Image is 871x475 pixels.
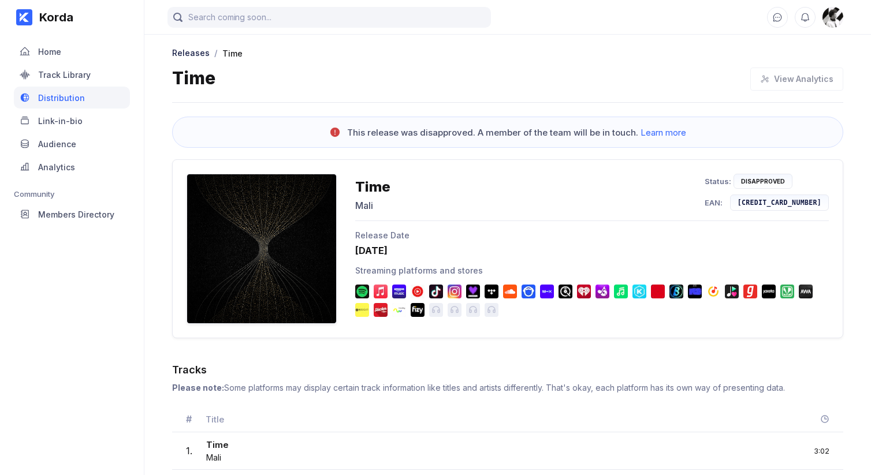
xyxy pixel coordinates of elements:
img: Turkcell Fizy [411,303,425,317]
img: KKBOX [632,285,646,298]
div: EAN: [705,198,723,207]
img: iHeartRadio [577,285,591,298]
img: TikTok [429,285,443,298]
img: Qobuz [559,285,572,298]
div: Mali [355,200,390,211]
div: / [214,47,218,58]
div: Link-in-bio [38,116,83,126]
div: Distribution [38,93,85,103]
div: Time [172,68,215,91]
div: Tracks [172,364,843,376]
div: Time [222,48,243,58]
img: Tidal [485,285,498,298]
a: Audience [14,133,130,156]
img: Zvooq [725,285,739,298]
img: Gaana [743,285,757,298]
img: Facebook [448,285,461,298]
div: Members Directory [38,210,114,219]
img: Line Music [614,285,628,298]
a: Distribution [14,87,130,110]
img: Napster [522,285,535,298]
div: Analytics [38,162,75,172]
input: Search coming soon... [167,7,491,28]
a: Members Directory [14,203,130,226]
span: Mali [206,452,221,462]
img: NetEase Cloud Music [651,285,665,298]
div: Release Date [355,230,829,240]
div: Time [206,439,229,452]
img: Deezer [466,285,480,298]
div: This release was disapproved. A member of the team will be in touch. [347,127,686,138]
a: Track Library [14,63,130,87]
span: Learn more [641,127,686,138]
img: Nuuday [392,303,406,317]
div: Korda [32,10,73,24]
img: Slacker [374,303,388,317]
img: JioSaavn [780,285,794,298]
img: MusicJet [355,303,369,317]
a: Home [14,40,130,63]
a: Analytics [14,156,130,179]
img: Anghami [595,285,609,298]
div: Time [355,178,390,195]
div: [DATE] [355,245,829,256]
div: [CREDIT_CARD_NUMBER] [738,199,821,207]
img: AWA [799,285,813,298]
img: SoundCloud Go [503,285,517,298]
img: Transsnet Boomplay [669,285,683,298]
div: 1 . [186,445,192,457]
div: # [186,413,192,425]
img: MixCloud [540,285,554,298]
img: 160x160 [822,7,843,28]
img: Yandex Music [706,285,720,298]
img: YouTube Music [411,285,425,298]
img: Amazon [392,285,406,298]
img: Jaxsta [762,285,776,298]
img: Apple Music [374,285,388,298]
div: Title [206,414,795,425]
div: Community [14,189,130,199]
div: Disapproved [741,178,785,185]
img: Spotify [355,285,369,298]
a: Releases [172,47,210,58]
img: Melon [688,285,702,298]
a: Link-in-bio [14,110,130,133]
div: Streaming platforms and stores [355,265,829,275]
b: Please note: [172,383,224,392]
div: Some platforms may display certain track information like titles and artists differently. That's ... [172,383,843,392]
div: Status: [705,177,732,186]
div: Track Library [38,70,91,80]
div: Home [38,47,61,57]
div: Mali McCalla [822,7,843,28]
div: Audience [38,139,76,149]
div: 3:02 [814,446,829,455]
div: Releases [172,48,210,58]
